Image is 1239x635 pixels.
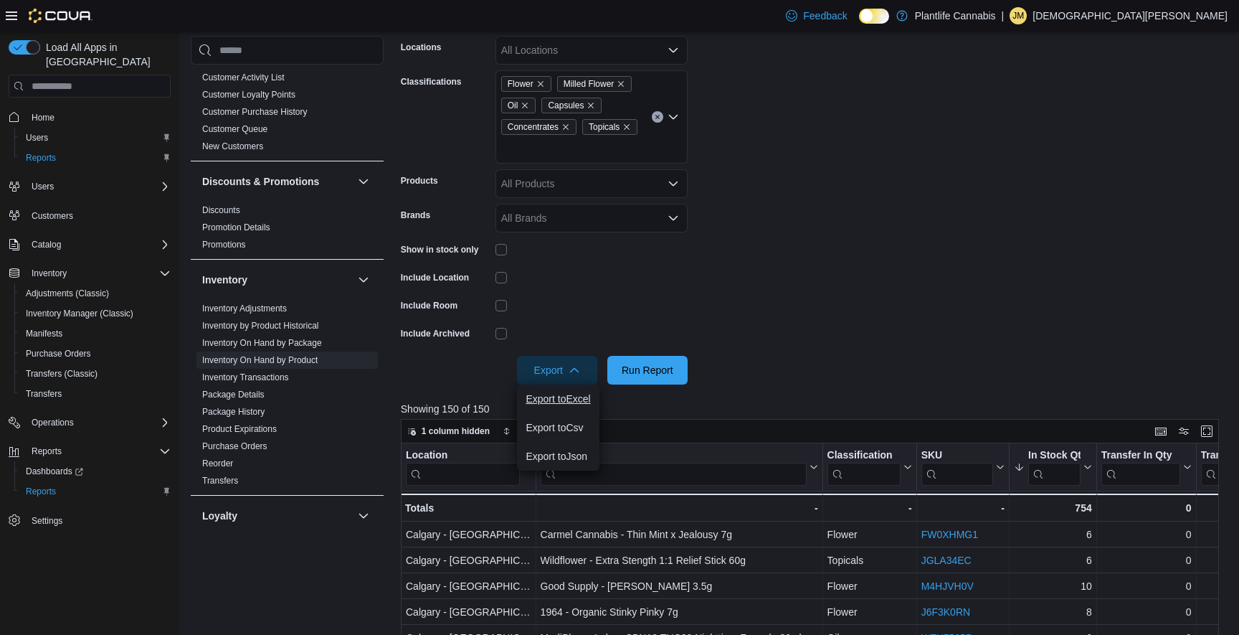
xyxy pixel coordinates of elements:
div: 0 [1101,578,1192,595]
label: Include Archived [401,328,470,339]
button: Open list of options [668,44,679,56]
span: Oil [508,98,518,113]
div: - [540,499,817,517]
a: Reorder [202,458,233,469]
div: Calgary - [GEOGRAPHIC_DATA] [406,603,531,621]
a: Settings [26,512,68,530]
span: Promotion Details [202,222,270,233]
button: Reports [26,443,67,460]
span: Reorder [202,458,233,469]
span: Discounts [202,204,240,216]
div: In Stock Qty [1028,449,1081,463]
div: 754 [1014,499,1092,517]
span: Milled Flower [557,76,632,92]
span: Users [26,132,48,144]
span: Operations [26,414,171,431]
a: Promotions [202,240,246,250]
button: 1 column hidden [402,423,495,440]
a: Customer Loyalty Points [202,90,295,100]
span: Flower [501,76,551,92]
div: Classification [827,449,900,463]
a: Package Details [202,390,265,400]
span: Users [26,178,171,195]
a: Inventory Manager (Classic) [20,305,139,322]
h3: Discounts & Promotions [202,174,319,189]
button: SKU [921,449,1004,486]
div: Transfer In Qty [1101,449,1179,486]
button: Catalog [3,235,176,255]
a: Product Expirations [202,424,277,434]
span: Operations [32,417,74,428]
span: Inventory Transactions [202,372,289,383]
div: - [827,499,911,517]
span: Feedback [803,9,847,23]
a: Customer Queue [202,124,267,134]
button: Remove Concentrates from selection in this group [561,123,570,131]
span: Dashboards [20,463,171,480]
span: Export to Excel [526,393,590,405]
div: Location [406,449,520,486]
span: Transfers [20,385,171,403]
label: Locations [401,42,442,53]
span: Load All Apps in [GEOGRAPHIC_DATA] [40,40,171,69]
span: Run Report [622,363,673,377]
div: Inventory [191,300,384,495]
button: Export toCsv [517,413,599,442]
div: Product [540,449,806,463]
span: Home [32,112,54,123]
a: J6F3K0RN [921,606,969,618]
span: Export [526,356,589,385]
a: Customer Purchase History [202,107,308,117]
div: Flower [827,526,911,543]
a: Customer Activity List [202,72,285,83]
a: Inventory On Hand by Package [202,338,322,348]
div: SKU URL [921,449,992,486]
button: Purchase Orders [14,344,176,364]
span: Purchase Orders [20,345,171,362]
a: FW0XHMG1 [921,529,977,540]
span: Concentrates [508,120,559,134]
button: Open list of options [668,111,679,123]
div: 0 [1101,603,1192,621]
a: Purchase Orders [20,345,97,362]
span: Topicals [582,119,637,135]
span: Transfers (Classic) [26,368,98,380]
div: Location [406,449,520,463]
a: Dashboards [20,463,89,480]
p: Showing 150 of 150 [401,402,1228,416]
a: Dashboards [14,461,176,481]
a: Inventory On Hand by Product [202,355,318,365]
button: Remove Milled Flower from selection in this group [617,80,625,88]
button: Inventory [3,263,176,283]
button: Manifests [14,324,176,344]
span: Purchase Orders [26,348,91,359]
span: Concentrates [501,119,576,135]
a: Promotion Details [202,222,270,232]
a: New Customers [202,141,263,151]
button: Location [406,449,531,486]
div: Totals [405,499,531,517]
span: New Customers [202,141,263,152]
span: Customer Queue [202,123,267,135]
div: 10 [1014,578,1092,595]
span: Manifests [26,328,62,339]
div: Loyalty [191,536,384,576]
button: Operations [3,413,176,433]
button: Remove Topicals from selection in this group [622,123,631,131]
span: Users [20,129,171,146]
label: Include Location [401,272,469,283]
a: Reports [20,149,62,166]
button: Reports [14,481,176,502]
input: Dark Mode [859,9,889,24]
a: Inventory Transactions [202,372,289,382]
button: Discounts & Promotions [355,173,372,190]
button: Home [3,106,176,127]
a: Inventory Adjustments [202,304,287,314]
span: Transfers (Classic) [20,365,171,382]
label: Include Room [401,300,457,311]
button: Keyboard shortcuts [1152,423,1169,440]
span: Milled Flower [564,77,614,91]
a: JGLA34EC [921,555,971,566]
button: Reports [3,441,176,461]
